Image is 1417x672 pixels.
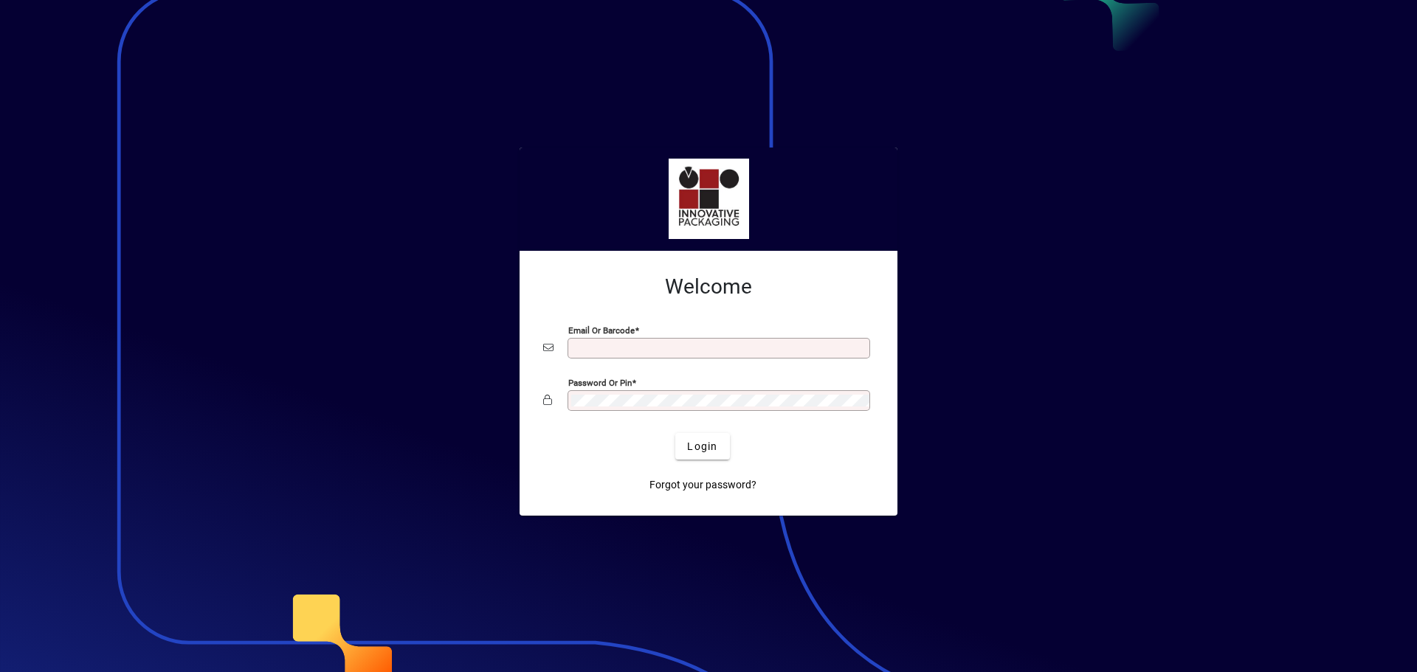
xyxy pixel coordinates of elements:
a: Forgot your password? [644,471,762,498]
span: Forgot your password? [649,477,756,493]
mat-label: Email or Barcode [568,325,635,336]
mat-label: Password or Pin [568,378,632,388]
h2: Welcome [543,274,874,299]
button: Login [675,433,729,460]
span: Login [687,439,717,454]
